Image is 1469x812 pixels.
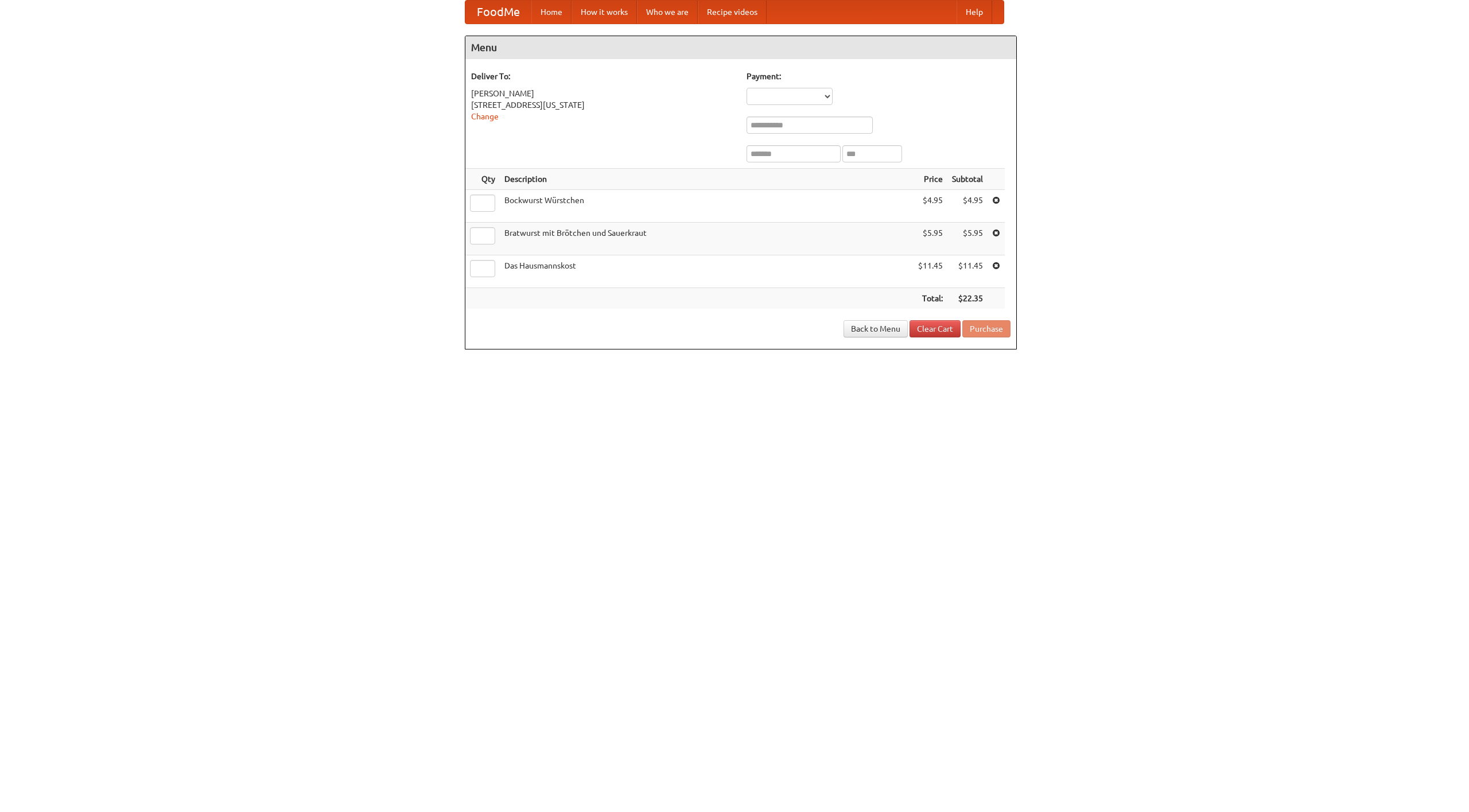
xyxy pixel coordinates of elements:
[465,36,1016,59] h4: Menu
[947,288,988,309] th: $22.35
[947,255,988,288] td: $11.45
[910,320,961,337] a: Clear Cart
[572,1,637,24] a: How it works
[471,99,735,111] div: [STREET_ADDRESS][US_STATE]
[500,169,914,190] th: Description
[531,1,572,24] a: Home
[962,320,1011,337] button: Purchase
[637,1,698,24] a: Who we are
[947,223,988,255] td: $5.95
[698,1,767,24] a: Recipe videos
[465,169,500,190] th: Qty
[914,288,947,309] th: Total:
[471,88,735,99] div: [PERSON_NAME]
[947,169,988,190] th: Subtotal
[957,1,992,24] a: Help
[747,71,1011,82] h5: Payment:
[500,255,914,288] td: Das Hausmannskost
[500,223,914,255] td: Bratwurst mit Brötchen und Sauerkraut
[471,112,499,121] a: Change
[914,190,947,223] td: $4.95
[914,169,947,190] th: Price
[947,190,988,223] td: $4.95
[914,255,947,288] td: $11.45
[465,1,531,24] a: FoodMe
[914,223,947,255] td: $5.95
[844,320,908,337] a: Back to Menu
[471,71,735,82] h5: Deliver To:
[500,190,914,223] td: Bockwurst Würstchen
